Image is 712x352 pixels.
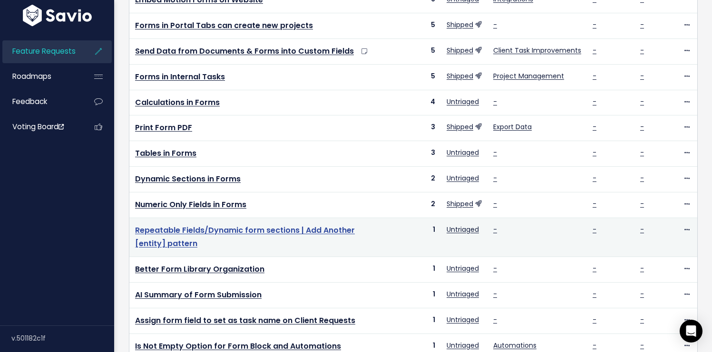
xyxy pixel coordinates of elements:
a: Forms in Portal Tabs can create new projects [135,20,313,31]
td: 5 [389,64,441,90]
a: Export Data [493,122,532,132]
a: Roadmaps [2,66,79,87]
a: - [493,148,497,157]
a: Send Data from Documents & Forms into Custom Fields [135,46,354,57]
a: - [593,199,596,209]
a: - [593,225,596,234]
a: - [593,148,596,157]
a: Untriaged [447,264,479,273]
a: Numeric Only Fields in Forms [135,199,246,210]
a: - [593,341,596,350]
a: Is Not Empty Option for Form Block and Automations [135,341,341,352]
a: - [493,315,497,324]
td: 2 [389,192,441,218]
img: logo-white.9d6f32f41409.svg [20,5,94,26]
a: - [593,264,596,273]
a: Shipped [447,199,473,209]
a: Client Task Improvements [493,46,581,55]
span: Feature Requests [12,46,76,56]
a: - [593,173,596,183]
a: - [593,122,596,132]
td: 5 [389,13,441,39]
a: - [640,148,644,157]
a: - [640,341,644,350]
a: Project Management [493,71,564,81]
a: Dynamic Sections in Forms [135,173,241,184]
a: - [640,71,644,81]
a: AI Summary of Form Submission [135,289,262,300]
td: 1 [389,282,441,308]
a: - [640,264,644,273]
a: - [640,315,644,324]
a: Better Form Library Organization [135,264,264,275]
a: Untriaged [447,289,479,299]
a: - [493,225,497,234]
a: - [640,225,644,234]
a: - [593,315,596,324]
a: Untriaged [447,97,479,106]
td: 1 [389,257,441,283]
td: 4 [389,90,441,115]
a: Untriaged [447,148,479,157]
a: - [640,20,644,29]
a: Calculations in Forms [135,97,220,108]
div: v.501182c1f [11,326,114,351]
a: Shipped [447,46,473,55]
a: Shipped [447,122,473,132]
td: 5 [389,38,441,64]
td: 1 [389,308,441,333]
td: 3 [389,141,441,167]
a: - [493,199,497,209]
a: Assign form field to set as task name on Client Requests [135,315,355,326]
a: Automations [493,341,536,350]
a: Untriaged [447,315,479,324]
a: Feature Requests [2,40,79,62]
a: Feedback [2,91,79,113]
a: - [493,97,497,106]
a: Untriaged [447,341,479,350]
a: - [640,46,644,55]
a: - [493,289,497,299]
td: 3 [389,115,441,141]
a: - [593,71,596,81]
span: Voting Board [12,122,64,132]
a: Untriaged [447,173,479,183]
a: - [593,289,596,299]
a: - [640,289,644,299]
a: Forms in Internal Tasks [135,71,225,82]
a: - [593,46,596,55]
a: - [640,173,644,183]
a: - [640,122,644,132]
a: Repeatable Fields/Dynamic form sections | Add Another [entity] pattern [135,225,355,249]
a: Shipped [447,71,473,81]
a: Tables in Forms [135,148,196,159]
div: Open Intercom Messenger [680,320,702,342]
a: Print Form PDF [135,122,192,133]
a: - [593,97,596,106]
a: - [640,97,644,106]
a: - [493,264,497,273]
td: 1 [389,218,441,257]
span: Roadmaps [12,71,51,81]
a: - [493,173,497,183]
a: Shipped [447,20,473,29]
a: - [593,20,596,29]
a: - [640,199,644,209]
a: Untriaged [447,225,479,234]
a: Voting Board [2,116,79,138]
a: - [493,20,497,29]
span: Feedback [12,96,47,106]
td: 2 [389,166,441,192]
